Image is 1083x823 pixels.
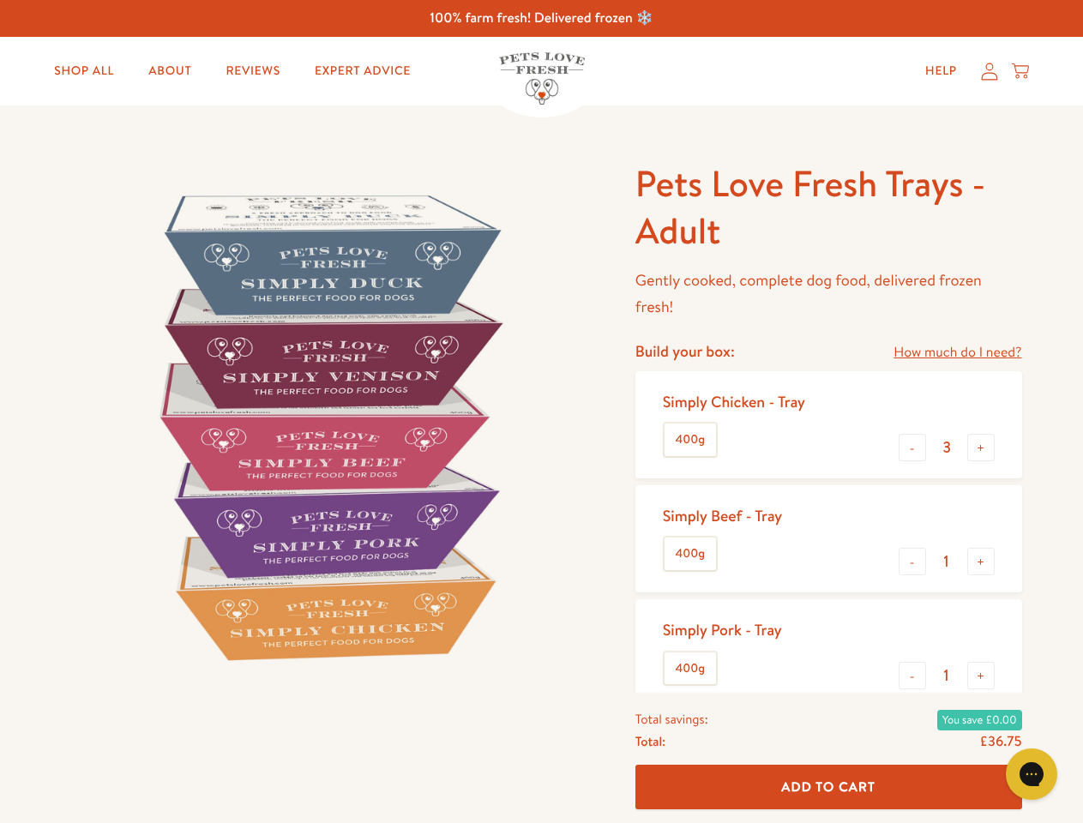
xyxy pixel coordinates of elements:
[635,708,708,730] span: Total savings:
[665,538,716,570] label: 400g
[967,548,995,575] button: +
[499,52,585,105] img: Pets Love Fresh
[899,548,926,575] button: -
[635,730,665,753] span: Total:
[635,765,1022,810] button: Add To Cart
[893,341,1021,364] a: How much do I need?
[781,778,875,796] span: Add To Cart
[967,662,995,689] button: +
[979,732,1021,751] span: £36.75
[665,424,716,456] label: 400g
[635,160,1022,254] h1: Pets Love Fresh Trays - Adult
[212,54,293,88] a: Reviews
[635,267,1022,320] p: Gently cooked, complete dog food, delivered frozen fresh!
[635,341,735,361] h4: Build your box:
[40,54,128,88] a: Shop All
[62,160,594,693] img: Pets Love Fresh Trays - Adult
[899,662,926,689] button: -
[301,54,424,88] a: Expert Advice
[937,710,1022,730] span: You save £0.00
[912,54,971,88] a: Help
[663,506,782,526] div: Simply Beef - Tray
[663,392,805,411] div: Simply Chicken - Tray
[135,54,205,88] a: About
[997,742,1066,806] iframe: Gorgias live chat messenger
[665,652,716,685] label: 400g
[663,620,782,640] div: Simply Pork - Tray
[899,434,926,461] button: -
[967,434,995,461] button: +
